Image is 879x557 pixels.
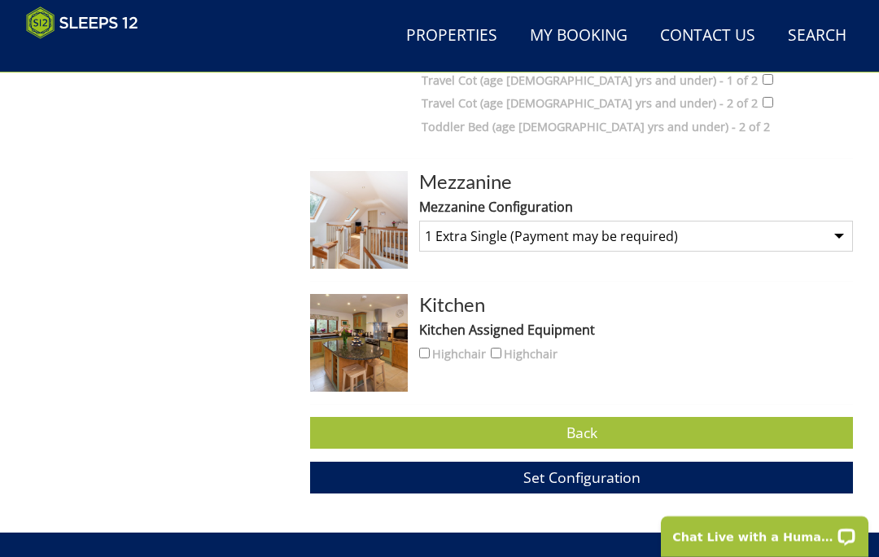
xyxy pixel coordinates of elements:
iframe: Customer reviews powered by Trustpilot [18,49,189,63]
img: Room Image [310,171,408,269]
a: Properties [400,18,504,55]
label: Kitchen Assigned Equipment [419,320,853,340]
h3: Kitchen [419,294,853,315]
label: Mezzanine Configuration [419,197,853,217]
iframe: LiveChat chat widget [650,506,879,557]
img: Room Image [310,294,408,392]
a: Back [310,417,853,449]
label: Highchair [504,345,558,363]
a: Search [781,18,853,55]
span: Set Configuration [523,467,641,487]
img: Sleeps 12 [26,7,138,39]
button: Set Configuration [310,462,853,493]
label: Travel Cot (age [DEMOGRAPHIC_DATA] yrs and under) - 2 of 2 [422,94,758,112]
a: My Booking [523,18,634,55]
label: Toddler Bed (age [DEMOGRAPHIC_DATA] yrs and under) - 2 of 2 [422,118,770,136]
h3: Mezzanine [419,171,853,192]
label: Highchair [432,345,486,363]
label: Travel Cot (age [DEMOGRAPHIC_DATA] yrs and under) - 1 of 2 [422,72,758,90]
a: Contact Us [654,18,762,55]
